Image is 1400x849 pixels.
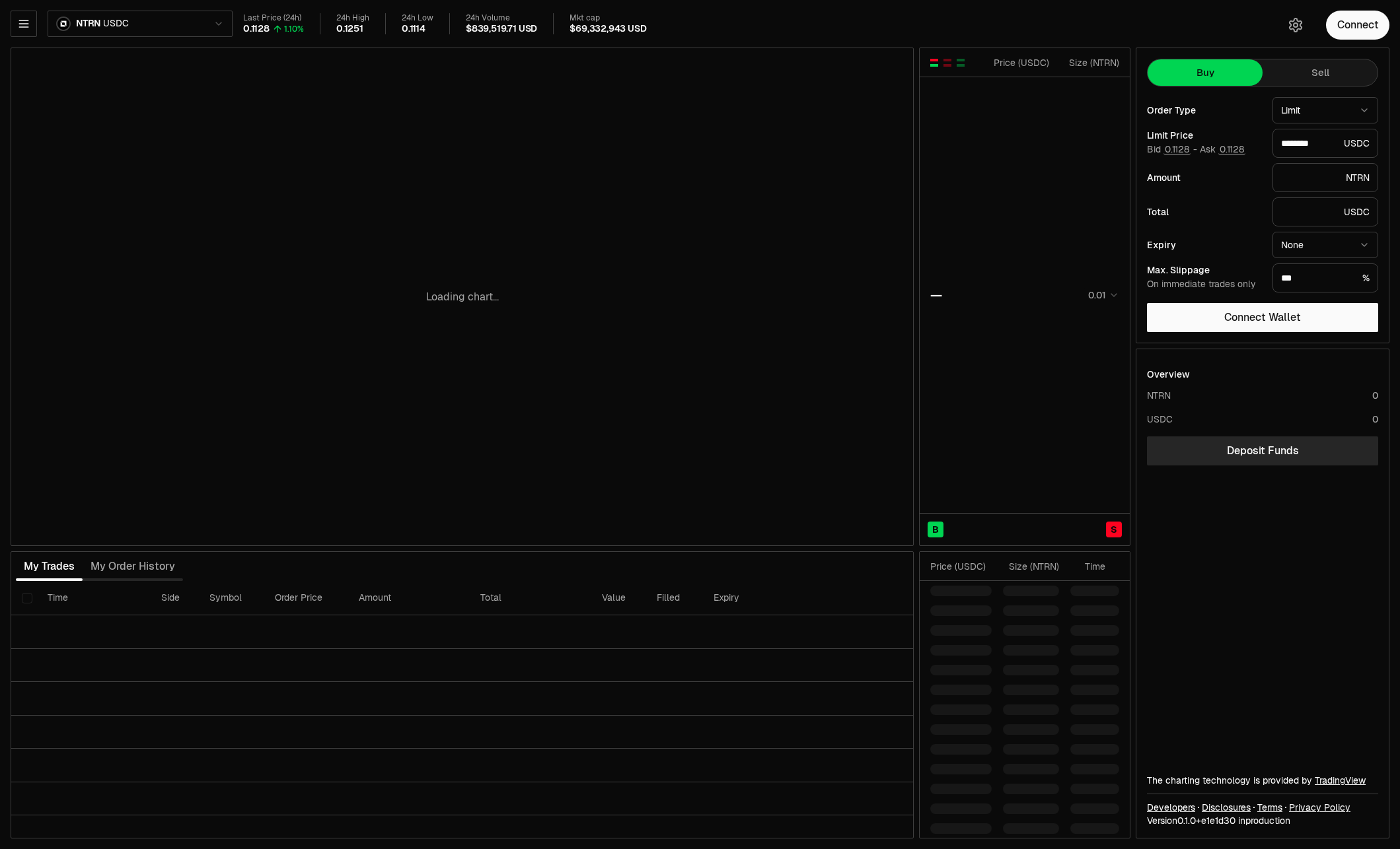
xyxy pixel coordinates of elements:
div: NTRN [1272,163,1378,192]
button: Connect [1326,11,1389,40]
th: Value [591,581,646,615]
button: Buy [1148,59,1263,86]
div: Time [1070,560,1105,573]
div: 0.1114 [402,23,425,35]
div: 24h Low [402,13,433,23]
img: NTRN Logo [57,18,69,30]
div: 0 [1372,389,1378,402]
button: Sell [1263,59,1378,86]
div: — [930,286,942,304]
a: Privacy Policy [1289,801,1350,814]
th: Total [470,581,591,615]
a: Deposit Funds [1147,436,1378,465]
button: My Trades [16,553,83,580]
button: My Order History [83,553,183,580]
span: USDC [103,18,128,30]
div: Max. Slippage [1147,265,1262,275]
div: $69,332,943 USD [570,23,646,35]
div: NTRN [1147,389,1171,402]
div: $839,519.71 USD [466,23,537,35]
div: Total [1147,207,1262,217]
div: Last Price (24h) [243,13,304,23]
div: Overview [1147,368,1190,381]
button: Show Buy and Sell Orders [929,57,939,68]
div: 0 [1372,413,1378,426]
button: Connect Wallet [1147,303,1378,332]
p: Loading chart... [426,289,499,305]
div: USDC [1272,197,1378,226]
div: Size ( NTRN ) [1003,560,1059,573]
th: Time [37,581,150,615]
div: Expiry [1147,240,1262,250]
th: Order Price [264,581,348,615]
div: Order Type [1147,106,1262,115]
span: Bid - [1147,144,1197,156]
div: Size ( NTRN ) [1060,56,1119,69]
div: 24h High [336,13,369,23]
button: 0.1128 [1163,144,1191,154]
button: Show Sell Orders Only [942,57,953,68]
span: e1e1d3091cdd19e8fa4cf41cae901f839dd6ea94 [1201,815,1235,827]
div: Mkt cap [570,13,646,23]
div: USDC [1147,413,1173,426]
div: On immediate trades only [1147,279,1262,290]
a: Terms [1257,801,1282,814]
span: B [932,523,939,536]
th: Expiry [703,581,812,615]
span: S [1111,523,1117,536]
div: Price ( USDC ) [990,56,1049,69]
button: Show Buy Orders Only [955,57,966,68]
div: Price ( USDC ) [930,560,992,573]
div: Version 0.1.0 + in production [1147,814,1378,827]
div: 24h Volume [466,13,537,23]
div: The charting technology is provided by [1147,774,1378,787]
div: 1.10% [284,24,304,34]
a: Developers [1147,801,1195,814]
a: TradingView [1315,774,1366,786]
button: 0.01 [1084,287,1119,303]
button: None [1272,232,1378,258]
div: USDC [1272,129,1378,158]
div: 0.1128 [243,23,270,35]
div: Amount [1147,173,1262,182]
button: 0.1128 [1218,144,1245,154]
div: Limit Price [1147,131,1262,140]
button: Limit [1272,97,1378,123]
div: 0.1251 [336,23,363,35]
th: Filled [646,581,703,615]
th: Amount [348,581,470,615]
th: Side [151,581,199,615]
a: Disclosures [1202,801,1251,814]
div: % [1272,263,1378,292]
th: Symbol [199,581,264,615]
span: NTRN [76,18,100,30]
span: Ask [1200,144,1245,156]
button: Select all [22,593,32,603]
